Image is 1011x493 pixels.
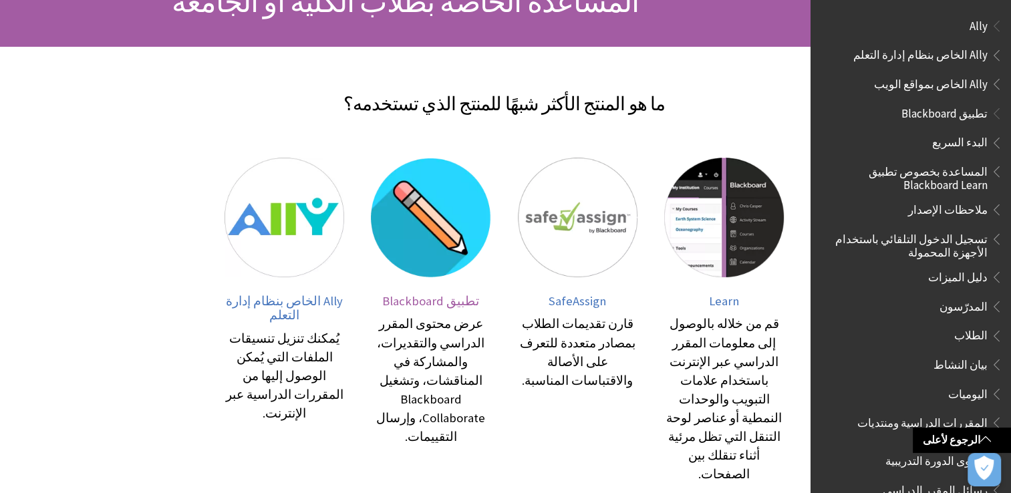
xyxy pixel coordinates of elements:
img: تطبيق Blackboard [371,158,490,277]
span: SafeAssign [549,293,606,309]
span: المساعدة بخصوص تطبيق Blackboard Learn [827,160,988,192]
a: Learn Learn قم من خلاله بالوصول إلى معلومات المقرر الدراسي عبر الإنترنت باستخدام علامات التبويب و... [664,158,784,484]
span: المقررات الدراسية ومنتديات المجموعات [827,412,988,443]
h2: ما هو المنتج الأكثر شبهًا للمنتج الذي تستخدمه؟ [211,73,797,118]
span: ملاحظات الإصدار [908,198,988,216]
span: بيان النشاط [933,353,988,371]
span: Ally الخاص بنظام إدارة التعلم [226,293,343,323]
div: قم من خلاله بالوصول إلى معلومات المقرر الدراسي عبر الإنترنت باستخدام علامات التبويب والوحدات النم... [664,315,784,483]
button: فتح التفضيلات [968,453,1001,486]
div: يُمكنك تنزيل تنسيقات الملفات التي يُمكن الوصول إليها من المقررات الدراسية عبر الإنترنت. [225,329,344,423]
span: تطبيق Blackboard [382,293,479,309]
span: تسجيل الدخول التلقائي باستخدام الأجهزة المحمولة [827,228,988,259]
img: Learn [664,158,784,277]
nav: Book outline for Anthology Ally Help [819,15,1003,96]
a: SafeAssign SafeAssign قارن تقديمات الطلاب بمصادر متعددة للتعرف على الأصالة والاقتباسات المناسبة. [518,158,637,484]
span: الطلاب [954,325,988,343]
img: Ally الخاص بنظام إدارة التعلم [225,158,344,277]
span: Ally [970,15,988,33]
a: Ally الخاص بنظام إدارة التعلم Ally الخاص بنظام إدارة التعلم يُمكنك تنزيل تنسيقات الملفات التي يُم... [225,158,344,484]
span: تطبيق Blackboard [901,102,988,120]
div: قارن تقديمات الطلاب بمصادر متعددة للتعرف على الأصالة والاقتباسات المناسبة. [518,315,637,389]
a: الرجوع لأعلى [913,428,1011,452]
span: البدء السريع [932,132,988,150]
span: Ally الخاص بنظام إدارة التعلم [853,44,988,62]
span: Ally الخاص بمواقع الويب [874,73,988,91]
span: دليل الميزات [928,266,988,284]
span: اليوميات [948,383,988,401]
span: Learn [709,293,739,309]
a: تطبيق Blackboard تطبيق Blackboard عرض محتوى المقرر الدراسي والتقديرات، والمشاركة في المناقشات، وت... [371,158,490,484]
span: محتوى الدورة التدريبية [885,450,988,468]
img: SafeAssign [518,158,637,277]
div: عرض محتوى المقرر الدراسي والتقديرات، والمشاركة في المناقشات، وتشغيل Blackboard Collaborate، وإرسا... [371,315,490,446]
span: المدرّسون [940,295,988,313]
